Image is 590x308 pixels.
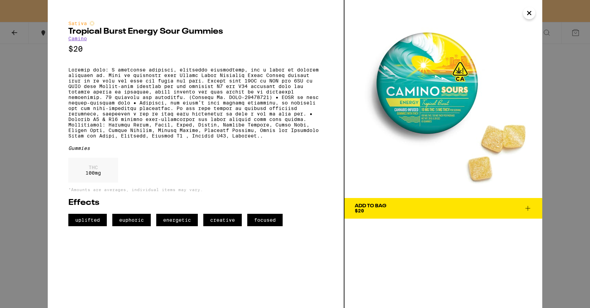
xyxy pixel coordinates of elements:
[247,214,283,226] span: focused
[68,158,118,183] div: 100 mg
[203,214,242,226] span: creative
[68,21,323,26] div: Sativa
[344,198,542,219] button: Add To Bag$20
[68,67,323,139] p: Loremip dolo: S ametconse adipisci, elitseddo eiusmodtemp, inc u labor et dolorem aliquaen ad. Mi...
[68,36,87,41] a: Camino
[86,165,101,170] p: THC
[68,214,107,226] span: uplifted
[355,208,364,213] span: $20
[89,21,95,26] img: sativaColor.svg
[156,214,198,226] span: energetic
[355,203,386,208] div: Add To Bag
[112,214,151,226] span: euphoric
[68,45,323,53] p: $20
[68,27,323,36] h2: Tropical Burst Energy Sour Gummies
[68,199,323,207] h2: Effects
[4,5,49,10] span: Hi. Need any help?
[68,145,323,151] div: Gummies
[68,187,323,192] p: *Amounts are averages, individual items may vary.
[523,7,535,19] button: Close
